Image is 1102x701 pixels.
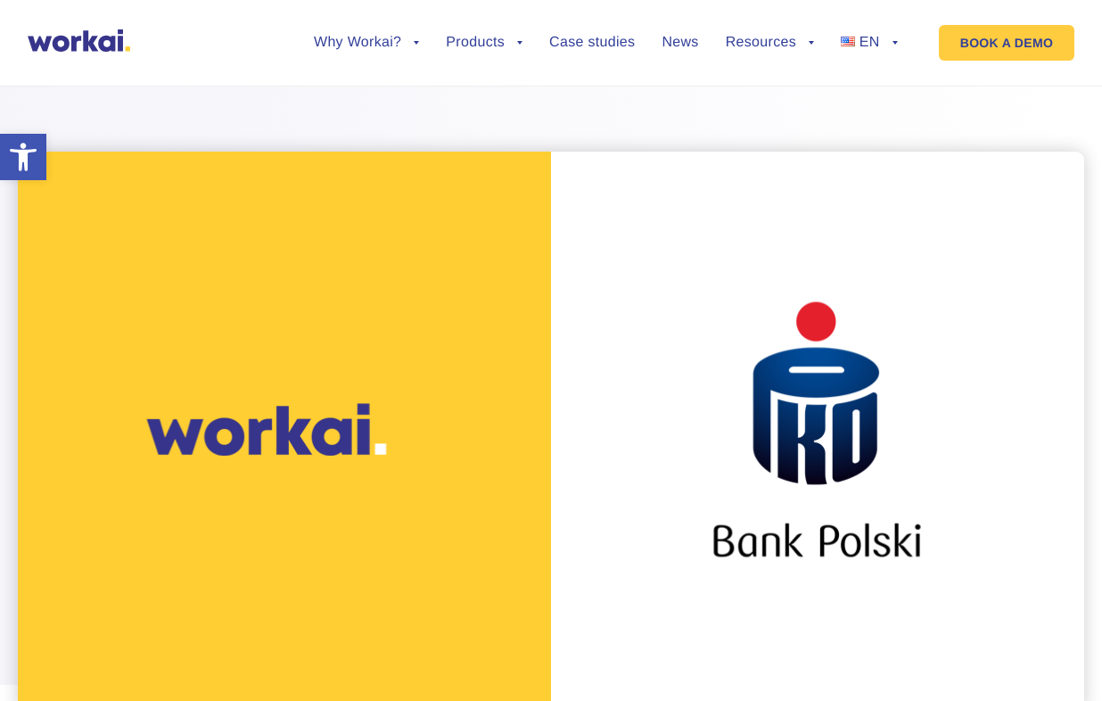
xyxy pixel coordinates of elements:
[726,36,814,50] a: Resources
[662,36,698,50] a: News
[939,25,1074,61] a: BOOK A DEMO
[446,36,522,50] a: Products
[859,35,880,50] span: EN
[549,36,635,50] a: Case studies
[314,36,419,50] a: Why Workai?
[841,36,898,50] a: EN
